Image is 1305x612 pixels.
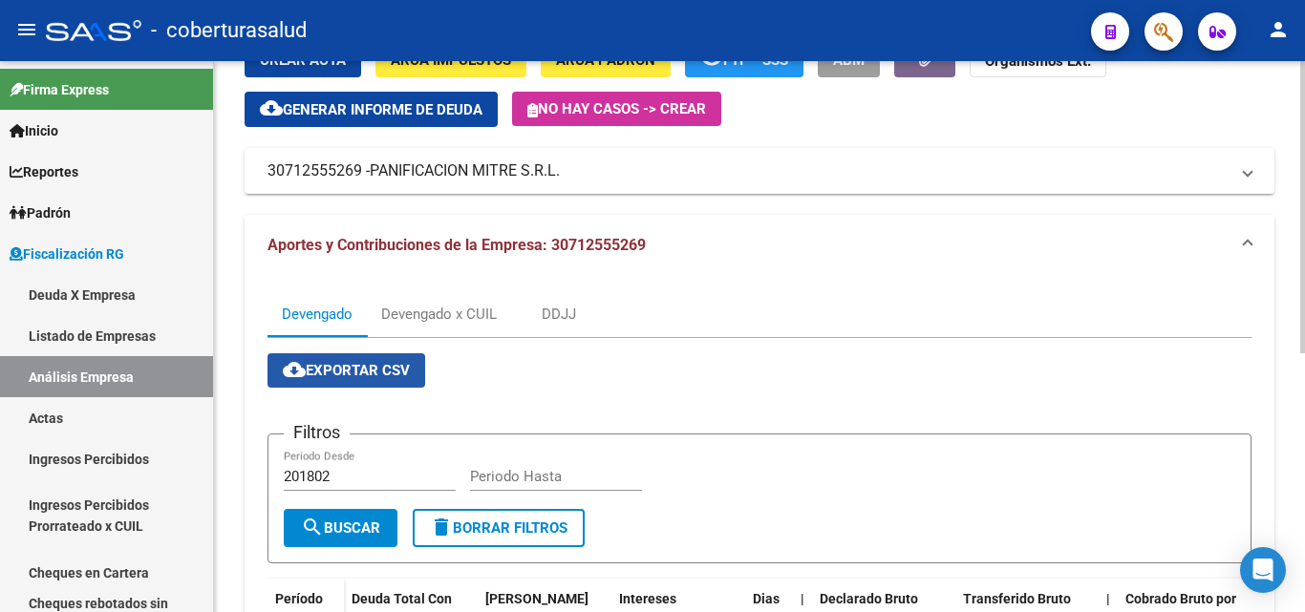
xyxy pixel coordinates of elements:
[260,52,346,69] span: Crear Acta
[512,92,721,126] button: No hay casos -> Crear
[15,18,38,41] mat-icon: menu
[970,42,1106,77] button: Organismos Ext.
[10,202,71,223] span: Padrón
[1267,18,1290,41] mat-icon: person
[10,161,78,182] span: Reportes
[801,591,804,606] span: |
[267,160,1229,181] mat-panel-title: 30712555269 -
[542,304,576,325] div: DDJJ
[301,516,324,538] mat-icon: search
[301,519,380,537] span: Buscar
[985,53,1091,70] strong: Organismos Ext.
[413,509,585,547] button: Borrar Filtros
[430,519,567,537] span: Borrar Filtros
[283,358,306,381] mat-icon: cloud_download
[1106,591,1110,606] span: |
[275,591,323,606] span: Período
[245,92,498,127] button: Generar informe de deuda
[1240,547,1286,593] div: Open Intercom Messenger
[151,10,307,52] span: - coberturasalud
[284,419,350,446] h3: Filtros
[267,353,425,388] button: Exportar CSV
[10,243,124,264] span: Fiscalización RG
[284,509,397,547] button: Buscar
[619,591,676,606] span: Intereses
[370,160,560,181] span: PANIFICACION MITRE S.R.L.
[527,100,706,117] span: No hay casos -> Crear
[245,148,1274,194] mat-expansion-panel-header: 30712555269 -PANIFICACION MITRE S.R.L.
[753,591,780,606] span: Dias
[267,236,646,254] span: Aportes y Contribuciones de la Empresa: 30712555269
[10,120,58,141] span: Inicio
[10,79,109,100] span: Firma Express
[260,96,283,119] mat-icon: cloud_download
[245,215,1274,276] mat-expansion-panel-header: Aportes y Contribuciones de la Empresa: 30712555269
[430,516,453,538] mat-icon: delete
[283,101,482,118] span: Generar informe de deuda
[381,304,497,325] div: Devengado x CUIL
[282,304,353,325] div: Devengado
[283,362,410,379] span: Exportar CSV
